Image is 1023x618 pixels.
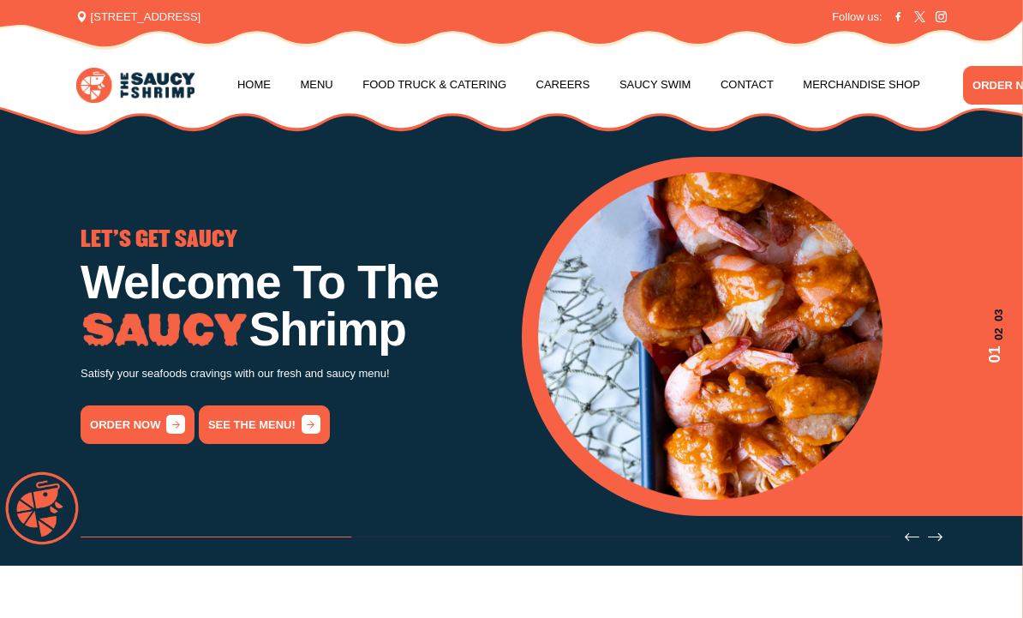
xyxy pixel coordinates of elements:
span: LET'S GET SAUCY [81,229,237,250]
a: Menu [300,52,332,117]
span: [STREET_ADDRESS] [76,9,200,26]
div: 1 / 3 [81,229,501,444]
h1: Welcome To The Shrimp [81,259,501,353]
a: Merchandise Shop [803,52,920,117]
span: 02 [984,327,1007,339]
p: Satisfy your seafoods cravings with our fresh and saucy menu! [81,364,501,384]
button: Next slide [928,530,942,544]
a: Contact [721,52,774,117]
button: Previous slide [905,530,919,544]
a: Saucy Swim [619,52,691,117]
a: Careers [536,52,590,117]
img: logo [76,68,194,104]
span: 03 [984,309,1007,321]
a: See the menu! [199,405,330,444]
a: Home [237,52,271,117]
img: Image [81,313,248,348]
span: Follow us: [832,9,882,26]
div: 1 / 3 [538,172,1007,500]
img: Banner Image [538,172,882,500]
a: order now [81,405,194,444]
a: Food Truck & Catering [362,52,506,117]
span: 01 [984,346,1007,363]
